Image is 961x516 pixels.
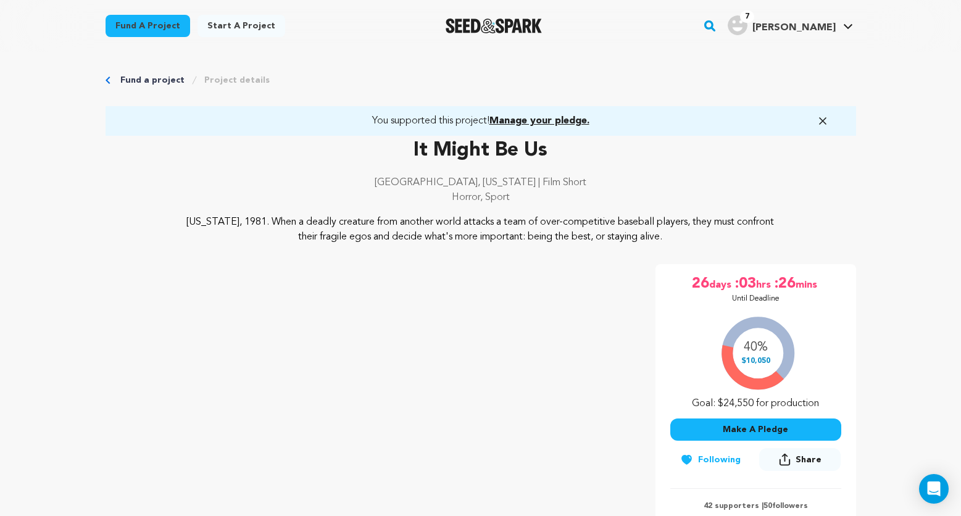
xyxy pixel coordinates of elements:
div: Open Intercom Messenger [919,474,949,504]
span: :26 [773,274,796,294]
a: You supported this project!Manage your pledge. [120,114,841,128]
span: Share [796,454,822,466]
img: user.png [728,15,747,35]
span: days [709,274,734,294]
p: It Might Be Us [106,136,856,165]
span: Charlie C.'s Profile [725,13,855,39]
button: Share [759,448,841,471]
span: 7 [740,10,754,23]
span: Manage your pledge. [489,116,589,126]
p: [GEOGRAPHIC_DATA], [US_STATE] | Film Short [106,175,856,190]
span: 50 [763,502,772,510]
button: Make A Pledge [670,418,841,441]
p: 42 supporters | followers [670,501,841,511]
img: Seed&Spark Logo Dark Mode [446,19,543,33]
span: Share [759,448,841,476]
button: Following [670,449,751,471]
span: mins [796,274,820,294]
p: Until Deadline [732,294,780,304]
a: Seed&Spark Homepage [446,19,543,33]
span: hrs [756,274,773,294]
span: [PERSON_NAME] [752,23,836,33]
a: Start a project [198,15,285,37]
p: Horror, Sport [106,190,856,205]
span: 26 [692,274,709,294]
a: Charlie C.'s Profile [725,13,855,35]
p: [US_STATE], 1981. When a deadly creature from another world attacks a team of over-competitive ba... [180,215,781,244]
span: :03 [734,274,756,294]
a: Fund a project [106,15,190,37]
div: Breadcrumb [106,74,856,86]
div: Charlie C.'s Profile [728,15,836,35]
a: Fund a project [120,74,185,86]
a: Project details [204,74,270,86]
